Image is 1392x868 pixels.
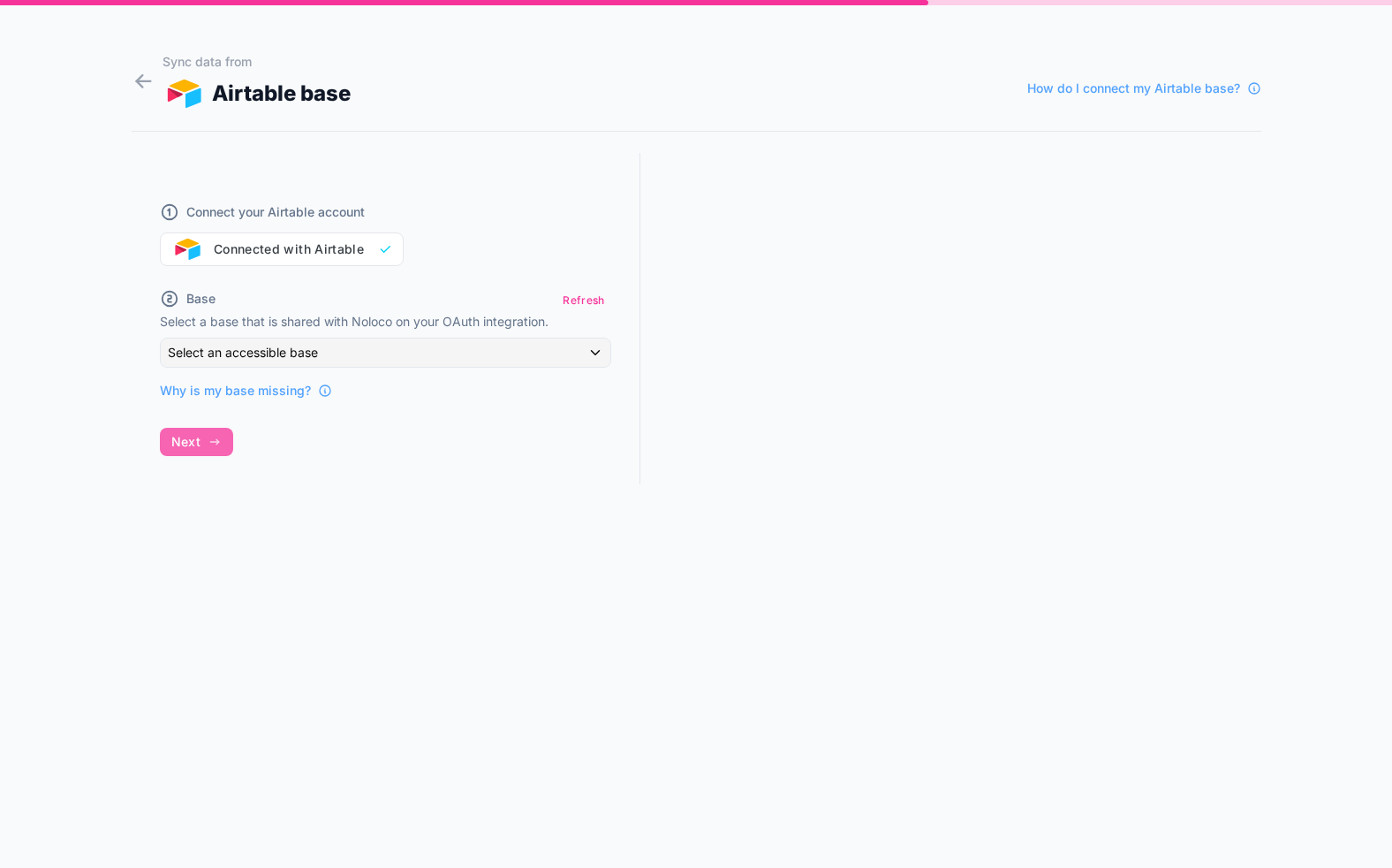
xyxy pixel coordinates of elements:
p: Select a base that is shared with Noloco on your OAuth integration. [160,313,611,331]
div: Airtable base [163,78,352,110]
span: Why is my base missing? [160,382,311,400]
span: Connect your Airtable account [186,203,365,221]
a: Why is my base missing? [160,382,332,400]
span: How do I connect my Airtable base? [1027,80,1240,97]
button: Select an accessible base [160,338,611,368]
span: Select an accessible base [168,345,318,360]
h1: Sync data from [163,53,352,71]
a: How do I connect my Airtable base? [1027,80,1261,97]
img: AIRTABLE [163,80,206,108]
span: Base [186,290,216,308]
button: Refresh [556,287,610,313]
